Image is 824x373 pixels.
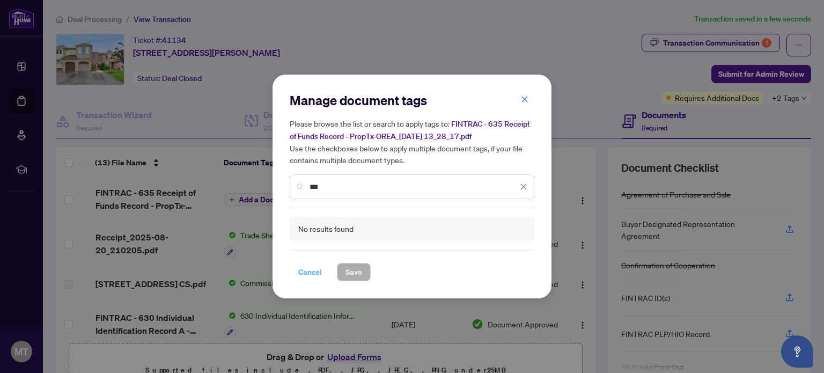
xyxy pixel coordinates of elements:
button: Cancel [290,263,330,281]
span: close [520,183,527,191]
span: close [521,96,528,103]
div: No results found [298,223,354,235]
button: Open asap [781,335,813,368]
button: Save [337,263,371,281]
span: Cancel [298,264,322,281]
h5: Please browse the list or search to apply tags to: Use the checkboxes below to apply multiple doc... [290,118,534,166]
span: FINTRAC - 635 Receipt of Funds Record - PropTx-OREA_[DATE] 13_28_17.pdf [290,119,530,141]
h2: Manage document tags [290,92,534,109]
